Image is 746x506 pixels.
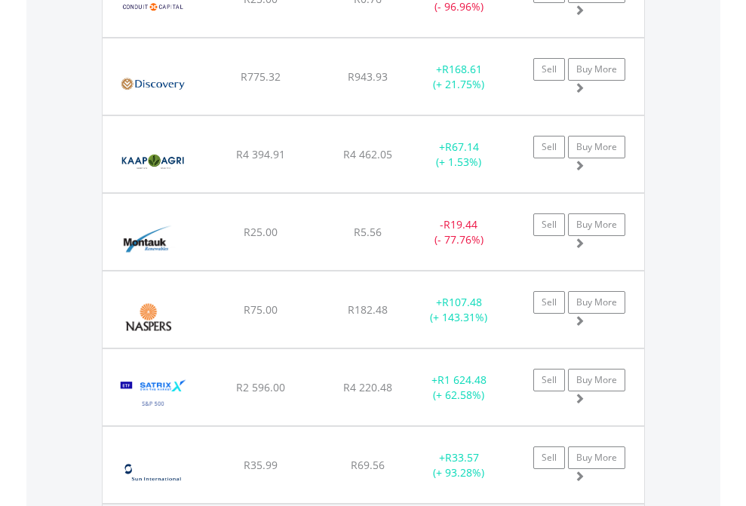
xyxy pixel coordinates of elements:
[236,380,285,394] span: R2 596.00
[533,369,565,391] a: Sell
[412,62,506,92] div: + (+ 21.75%)
[442,295,482,309] span: R107.48
[568,446,625,469] a: Buy More
[533,58,565,81] a: Sell
[445,140,479,154] span: R67.14
[412,373,506,403] div: + (+ 62.58%)
[533,136,565,158] a: Sell
[348,302,388,317] span: R182.48
[412,140,506,170] div: + (+ 1.53%)
[444,217,477,232] span: R19.44
[568,136,625,158] a: Buy More
[241,69,281,84] span: R775.32
[533,291,565,314] a: Sell
[110,213,186,266] img: EQU.ZA.MKR.png
[533,213,565,236] a: Sell
[568,58,625,81] a: Buy More
[110,135,195,189] img: EQU.ZA.KAL.png
[412,450,506,480] div: + (+ 93.28%)
[110,290,186,344] img: EQU.ZA.NPN.png
[412,295,506,325] div: + (+ 143.31%)
[351,458,385,472] span: R69.56
[568,213,625,236] a: Buy More
[568,369,625,391] a: Buy More
[412,217,506,247] div: - (- 77.76%)
[244,225,278,239] span: R25.00
[343,147,392,161] span: R4 462.05
[445,450,479,465] span: R33.57
[442,62,482,76] span: R168.61
[533,446,565,469] a: Sell
[244,458,278,472] span: R35.99
[236,147,285,161] span: R4 394.91
[348,69,388,84] span: R943.93
[110,57,195,111] img: EQU.ZA.DSY.png
[110,446,195,499] img: EQU.ZA.SUI.png
[343,380,392,394] span: R4 220.48
[354,225,382,239] span: R5.56
[437,373,487,387] span: R1 624.48
[110,368,197,422] img: EQU.ZA.STX500.png
[244,302,278,317] span: R75.00
[568,291,625,314] a: Buy More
